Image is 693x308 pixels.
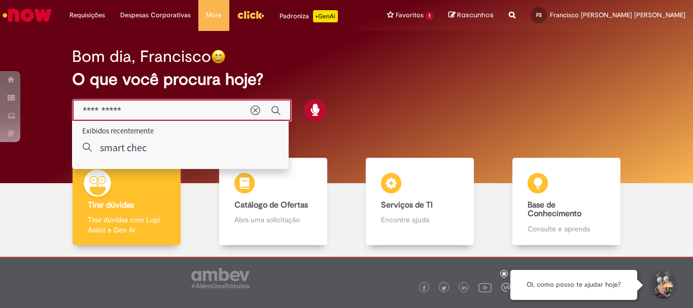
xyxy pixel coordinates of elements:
[346,158,493,246] a: Serviços de TI Encontre ajuda
[237,7,264,22] img: click_logo_yellow_360x200.png
[381,200,433,210] b: Serviços de TI
[462,285,467,291] img: logo_footer_linkedin.png
[234,200,308,210] b: Catálogo de Ofertas
[53,158,200,246] a: Tirar dúvidas Tirar dúvidas com Lupi Assist e Gen Ai
[441,286,446,291] img: logo_footer_twitter.png
[422,286,427,291] img: logo_footer_facebook.png
[396,10,424,20] span: Favoritos
[426,12,433,20] span: 1
[280,10,338,22] div: Padroniza
[211,49,226,64] img: happy-face.png
[478,281,492,294] img: logo_footer_youtube.png
[120,10,191,20] span: Despesas Corporativas
[1,5,53,25] img: ServiceNow
[528,200,581,219] b: Base de Conhecimento
[88,215,165,235] p: Tirar dúvidas com Lupi Assist e Gen Ai
[200,158,346,246] a: Catálogo de Ofertas Abra uma solicitação
[536,12,542,18] span: FS
[510,270,637,300] div: Oi, como posso te ajudar hoje?
[191,268,250,288] img: logo_footer_ambev_rotulo_gray.png
[550,11,685,19] span: Francisco [PERSON_NAME] [PERSON_NAME]
[493,158,640,246] a: Base de Conhecimento Consulte e aprenda
[88,200,134,210] b: Tirar dúvidas
[457,10,494,20] span: Rascunhos
[72,48,211,65] h2: Bom dia, Francisco
[501,283,510,292] img: logo_footer_workplace.png
[313,10,338,22] p: +GenAi
[72,71,621,88] h2: O que você procura hoje?
[381,215,458,225] p: Encontre ajuda
[70,10,105,20] span: Requisições
[528,224,605,234] p: Consulte e aprenda
[206,10,222,20] span: More
[647,270,678,300] button: Iniciar Conversa de Suporte
[234,215,311,225] p: Abra uma solicitação
[448,11,494,20] a: Rascunhos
